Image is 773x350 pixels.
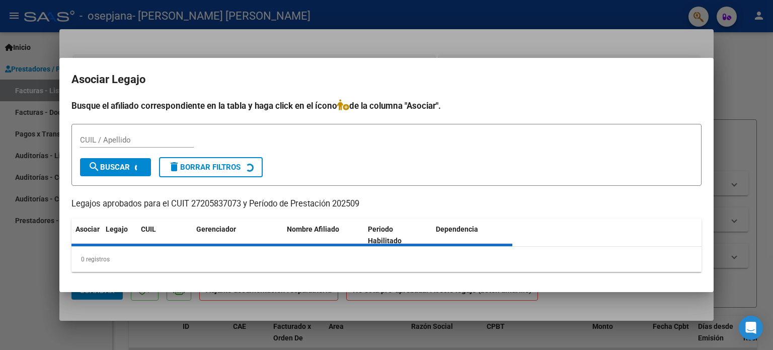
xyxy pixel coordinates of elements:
datatable-header-cell: Nombre Afiliado [283,219,364,252]
datatable-header-cell: Gerenciador [192,219,283,252]
button: Borrar Filtros [159,157,263,177]
mat-icon: search [88,161,100,173]
span: Nombre Afiliado [287,225,339,233]
h2: Asociar Legajo [71,70,702,89]
div: Open Intercom Messenger [739,316,763,340]
span: Buscar [88,163,130,172]
span: Legajo [106,225,128,233]
span: Dependencia [436,225,478,233]
div: 0 registros [71,247,702,272]
span: CUIL [141,225,156,233]
h4: Busque el afiliado correspondiente en la tabla y haga click en el ícono de la columna "Asociar". [71,99,702,112]
datatable-header-cell: CUIL [137,219,192,252]
span: Periodo Habilitado [368,225,402,245]
datatable-header-cell: Periodo Habilitado [364,219,432,252]
p: Legajos aprobados para el CUIT 27205837073 y Período de Prestación 202509 [71,198,702,211]
span: Asociar [75,225,100,233]
datatable-header-cell: Legajo [102,219,137,252]
datatable-header-cell: Asociar [71,219,102,252]
span: Borrar Filtros [168,163,241,172]
datatable-header-cell: Dependencia [432,219,513,252]
span: Gerenciador [196,225,236,233]
button: Buscar [80,158,151,176]
mat-icon: delete [168,161,180,173]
